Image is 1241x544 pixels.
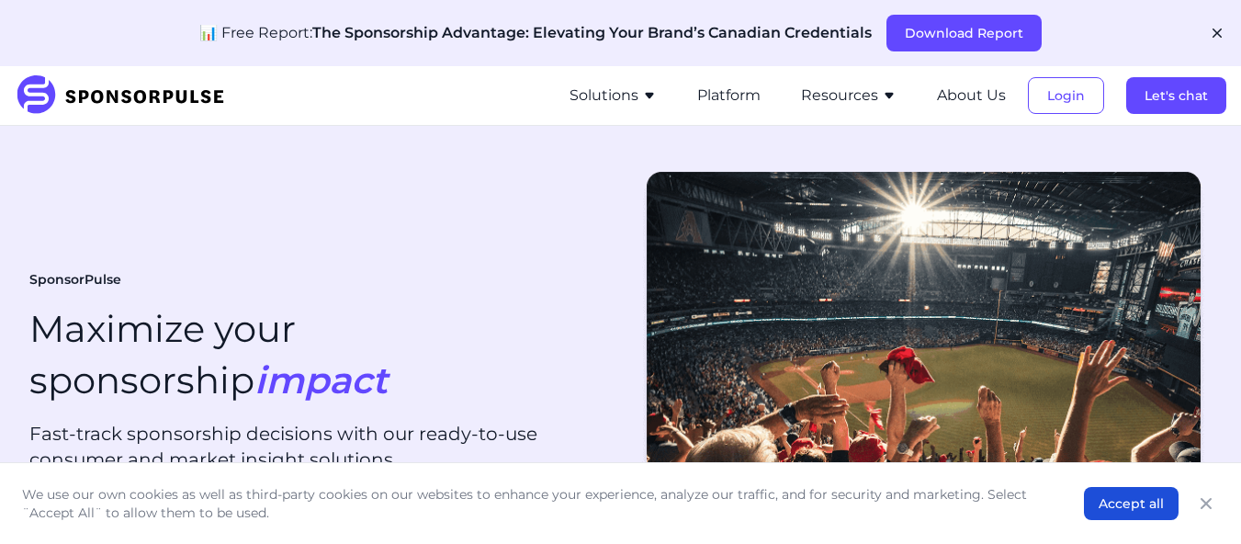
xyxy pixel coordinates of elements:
button: Download Report [886,15,1042,51]
button: Accept all [1084,487,1179,520]
span: SponsorPulse [29,271,121,289]
button: About Us [937,85,1006,107]
a: About Us [937,87,1006,104]
button: Close [1193,491,1219,516]
button: Let's chat [1126,77,1226,114]
button: Resources [801,85,897,107]
img: SponsorPulse [15,75,238,116]
a: Download Report [886,25,1042,41]
button: Solutions [570,85,657,107]
i: impact [254,357,388,402]
a: Platform [697,87,761,104]
button: Login [1028,77,1104,114]
p: We use our own cookies as well as third-party cookies on our websites to enhance your experience,... [22,485,1047,522]
button: Platform [697,85,761,107]
a: Login [1028,87,1104,104]
span: The Sponsorship Advantage: Elevating Your Brand’s Canadian Credentials [312,24,872,41]
p: Fast-track sponsorship decisions with our ready-to-use consumer and market insight solutions [29,421,606,472]
a: Let's chat [1126,87,1226,104]
h1: Maximize your sponsorship [29,303,388,406]
p: 📊 Free Report: [199,22,872,44]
